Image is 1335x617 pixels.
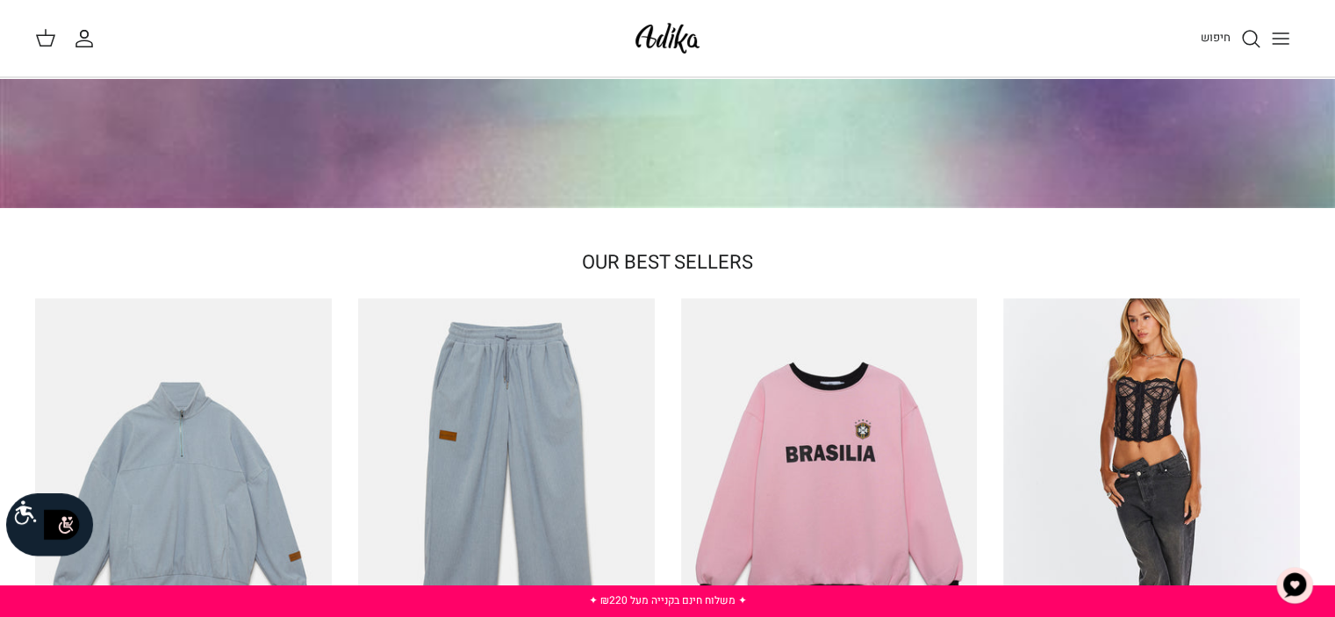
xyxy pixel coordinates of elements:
[1201,28,1261,49] a: חיפוש
[1261,19,1300,58] button: Toggle menu
[1268,559,1321,612] button: צ'אט
[1201,29,1231,46] span: חיפוש
[630,18,705,59] img: Adika IL
[582,248,753,276] a: OUR BEST SELLERS
[38,501,86,549] img: accessibility_icon02.svg
[74,28,102,49] a: החשבון שלי
[588,592,746,608] a: ✦ משלוח חינם בקנייה מעל ₪220 ✦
